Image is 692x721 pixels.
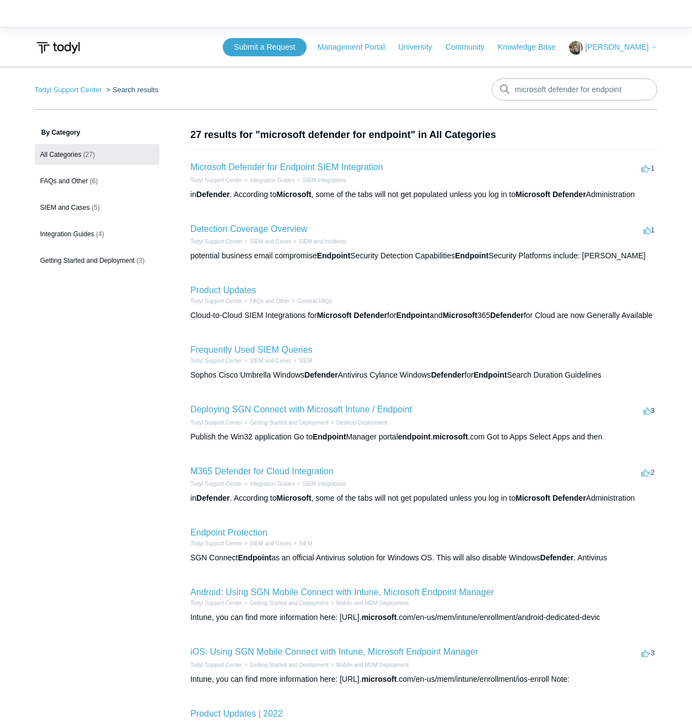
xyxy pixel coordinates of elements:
[299,540,312,547] a: SIEM
[35,250,159,271] a: Getting Started and Deployment (3)
[540,553,574,562] em: Defender
[190,237,242,246] li: Todyl Support Center
[336,662,409,668] a: Mobile and MDM Deployment
[329,599,409,607] li: Mobile and MDM Deployment
[433,432,468,441] em: microsoft
[40,177,88,185] span: FAQs and Other
[190,599,242,607] li: Todyl Support Center
[297,298,332,304] a: General FAQs
[277,190,312,199] em: Microsoft
[295,176,346,184] li: SIEM Integrations
[190,709,283,718] a: Product Updates | 2022
[137,257,145,264] span: (3)
[190,418,242,427] li: Todyl Support Center
[35,128,159,137] h3: By Category
[40,230,94,238] span: Integration Guides
[190,539,242,548] li: Todyl Support Center
[190,189,657,200] div: in . According to , some of the tabs will not get populated unless you log in to Administration
[398,432,431,441] em: endpoint
[431,370,465,379] em: Defender
[362,613,397,622] em: microsoft
[455,251,489,260] em: Endpoint
[35,38,82,58] img: Todyl Support Center Help Center home page
[242,539,291,548] li: SIEM and Cases
[242,176,295,184] li: Integration Guides
[585,43,648,51] span: [PERSON_NAME]
[190,345,312,354] a: Frequently Used SIEM Queries
[299,358,312,364] a: SIEM
[643,226,655,234] span: 1
[190,552,657,564] div: SGN Connect as an official Antivirus solution for Windows OS. This will also disable Windows . An...
[242,297,289,305] li: FAQs and Other
[302,177,346,183] a: SIEM Integrations
[190,405,412,414] a: Deploying SGN Connect with Microsoft Intune / Endpoint
[35,86,104,94] li: Todyl Support Center
[552,190,586,199] em: Defender
[35,197,159,218] a: SIEM and Cases (5)
[190,238,242,245] a: Todyl Support Center
[302,481,346,487] a: SIEM Integrations
[318,41,396,53] a: Management Portal
[250,177,295,183] a: Integration Guides
[396,311,430,320] em: Endpoint
[250,420,329,426] a: Getting Started and Deployment
[641,164,655,172] span: -1
[104,86,159,94] li: Search results
[242,357,291,365] li: SIEM and Cases
[83,151,95,158] span: (27)
[190,540,242,547] a: Todyl Support Center
[190,297,242,305] li: Todyl Support Center
[190,420,242,426] a: Todyl Support Center
[643,406,655,415] span: 3
[291,237,347,246] li: SIEM and Incidents
[490,311,524,320] em: Defender
[190,600,242,606] a: Todyl Support Center
[242,237,291,246] li: SIEM and Cases
[35,224,159,245] a: Integration Guides (4)
[242,418,329,427] li: Getting Started and Deployment
[190,177,242,183] a: Todyl Support Center
[291,357,312,365] li: SIEM
[190,480,242,488] li: Todyl Support Center
[190,431,657,443] div: Publish the Win32 application Go to Manager portal . .com Got to Apps Select Apps and then
[190,128,657,142] h1: 27 results for "microsoft defender for endpoint" in All Categories
[291,539,312,548] li: SIEM
[641,468,655,476] span: -2
[35,171,159,192] a: FAQs and Other (6)
[190,310,657,321] div: Cloud-to-Cloud SIEM Integrations for for and 365 for Cloud are now Generally Available
[223,38,306,56] a: Submit a Request
[190,662,242,668] a: Todyl Support Center
[313,432,346,441] em: Endpoint
[250,298,289,304] a: FAQs and Other
[238,553,272,562] em: Endpoint
[492,78,657,100] input: Search
[329,661,409,669] li: Mobile and MDM Deployment
[552,494,586,502] em: Defender
[295,480,346,488] li: SIEM Integrations
[190,481,242,487] a: Todyl Support Center
[35,144,159,165] a: All Categories (27)
[90,177,98,185] span: (6)
[242,480,295,488] li: Integration Guides
[190,612,657,623] div: Intune, you can find more information here: [URL]. .com/en-us/mem/intune/enrollment/android-dedic...
[516,494,550,502] em: Microsoft
[190,224,308,234] a: Detection Coverage Overview
[190,298,242,304] a: Todyl Support Center
[242,661,329,669] li: Getting Started and Deployment
[569,41,657,55] button: [PERSON_NAME]
[398,41,443,53] a: University
[277,494,312,502] em: Microsoft
[190,357,242,365] li: Todyl Support Center
[289,297,332,305] li: General FAQs
[250,662,329,668] a: Getting Started and Deployment
[242,599,329,607] li: Getting Started and Deployment
[96,230,104,238] span: (4)
[641,649,655,657] span: -3
[190,250,657,262] div: potential business email compromise Security Detection Capabilities Security Platforms include: [...
[190,492,657,504] div: in . According to , some of the tabs will not get populated unless you log in to Administration
[190,647,478,656] a: iOS: Using SGN Mobile Connect with Intune, Microsoft Endpoint Manager
[196,190,230,199] em: Defender
[40,204,90,211] span: SIEM and Cases
[196,494,230,502] em: Defender
[190,358,242,364] a: Todyl Support Center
